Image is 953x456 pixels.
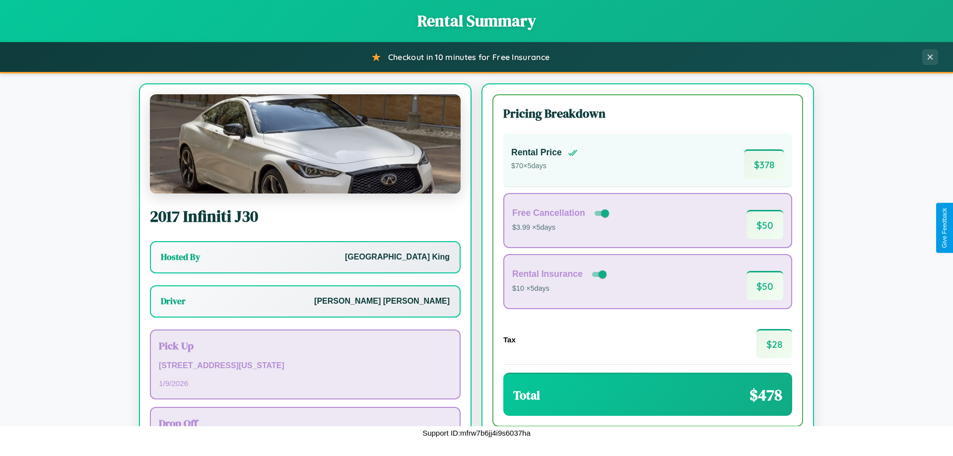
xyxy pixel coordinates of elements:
[10,10,943,32] h1: Rental Summary
[503,105,792,122] h3: Pricing Breakdown
[159,359,452,373] p: [STREET_ADDRESS][US_STATE]
[512,221,611,234] p: $3.99 × 5 days
[749,384,782,406] span: $ 478
[512,269,583,279] h4: Rental Insurance
[747,210,783,239] span: $ 50
[512,282,609,295] p: $10 × 5 days
[756,329,792,358] span: $ 28
[150,94,461,194] img: Infiniti J30
[511,160,578,173] p: $ 70 × 5 days
[314,294,450,309] p: [PERSON_NAME] [PERSON_NAME]
[503,335,516,344] h4: Tax
[512,208,585,218] h4: Free Cancellation
[422,426,531,440] p: Support ID: mfrw7b6jj4i9s6037ha
[747,271,783,300] span: $ 50
[150,205,461,227] h2: 2017 Infiniti J30
[941,208,948,248] div: Give Feedback
[345,250,450,264] p: [GEOGRAPHIC_DATA] King
[161,295,186,307] h3: Driver
[744,149,784,179] span: $ 378
[159,416,452,430] h3: Drop Off
[159,377,452,390] p: 1 / 9 / 2026
[388,52,549,62] span: Checkout in 10 minutes for Free Insurance
[513,387,540,403] h3: Total
[159,338,452,353] h3: Pick Up
[161,251,200,263] h3: Hosted By
[511,147,562,158] h4: Rental Price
